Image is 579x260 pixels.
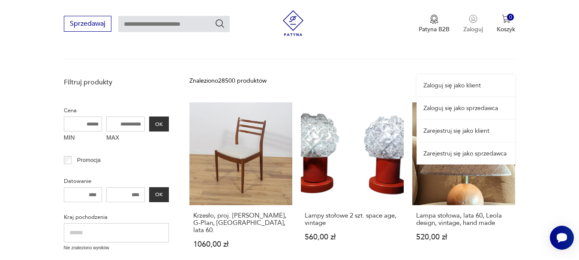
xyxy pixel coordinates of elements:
[430,15,438,24] img: Ikona medalu
[64,21,111,27] a: Sprzedawaj
[417,143,515,164] a: Zarejestruj się jako sprzedawca
[417,97,515,119] a: Zaloguj się jako sprzedawca
[193,241,288,248] p: 1060,00 zł
[497,15,515,33] button: 0Koszyk
[550,226,574,250] iframe: Smartsupp widget button
[305,212,400,227] h3: Lampy stołowe 2 szt. space age, vintage
[189,76,267,86] div: Znaleziono 28500 produktów
[64,245,169,251] p: Nie znaleziono wyników
[106,131,145,145] label: MAX
[77,155,101,165] p: Promocja
[419,15,450,33] a: Ikona medaluPatyna B2B
[149,117,169,131] button: OK
[64,106,169,115] p: Cena
[497,25,515,33] p: Koszyk
[507,14,514,21] div: 0
[215,18,225,29] button: Szukaj
[419,15,450,33] button: Patyna B2B
[419,25,450,33] p: Patyna B2B
[64,131,102,145] label: MIN
[502,15,510,23] img: Ikona koszyka
[416,233,511,241] p: 520,00 zł
[64,78,169,87] p: Filtruj produkty
[193,212,288,234] h3: Krzesło, proj. [PERSON_NAME], G-Plan, [GEOGRAPHIC_DATA], lata 60.
[463,25,483,33] p: Zaloguj
[469,15,477,23] img: Ikonka użytkownika
[64,176,169,186] p: Datowanie
[463,15,483,33] button: Zaloguj
[149,187,169,202] button: OK
[417,120,515,142] a: Zarejestruj się jako klient
[417,75,515,96] a: Zaloguj się jako klient
[64,16,111,32] button: Sprzedawaj
[280,10,306,36] img: Patyna - sklep z meblami i dekoracjami vintage
[305,233,400,241] p: 560,00 zł
[416,212,511,227] h3: Lampa stołowa, lata 60, Leola design, vintage, hand made
[64,212,169,222] p: Kraj pochodzenia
